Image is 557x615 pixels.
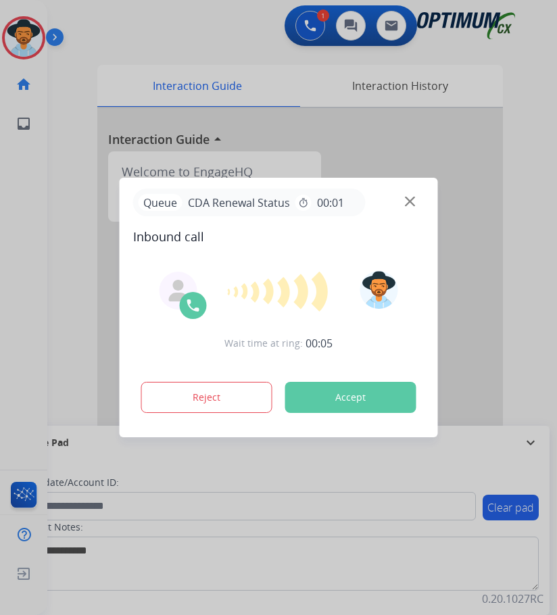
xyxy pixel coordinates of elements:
[224,337,303,350] span: Wait time at ring:
[168,280,189,301] img: agent-avatar
[405,197,415,207] img: close-button
[306,335,333,351] span: 00:05
[183,195,295,211] span: CDA Renewal Status
[185,297,201,314] img: call-icon
[285,382,416,413] button: Accept
[133,227,425,246] span: Inbound call
[139,194,183,211] p: Queue
[360,271,397,309] img: avatar
[317,195,344,211] span: 00:01
[141,382,272,413] button: Reject
[298,197,309,208] mat-icon: timer
[482,591,543,607] p: 0.20.1027RC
